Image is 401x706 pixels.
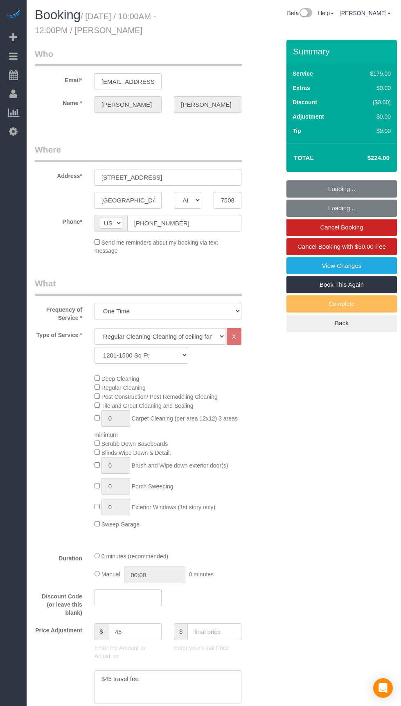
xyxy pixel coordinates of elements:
[101,450,171,456] span: Blinds Wipe Down & Detail.
[5,8,21,20] img: Automaid Logo
[132,504,216,510] span: Exterior Windows (1st story only)
[35,144,242,162] legend: Where
[286,238,397,255] a: Cancel Booking with $50.00 Fee
[373,678,393,698] div: Open Intercom Messenger
[132,483,173,490] span: Porch Sweeping
[353,70,391,78] div: $179.00
[286,257,397,274] a: View Changes
[293,112,324,121] label: Adjustment
[101,393,218,400] span: Post Construction/ Post Remodeling Cleaning
[214,192,241,209] input: Zip Code*
[29,215,88,226] label: Phone*
[29,169,88,180] label: Address*
[293,98,317,106] label: Discount
[187,623,241,640] input: final price
[293,127,301,135] label: Tip
[353,112,391,121] div: $0.00
[35,8,81,22] span: Booking
[101,384,146,391] span: Regular Cleaning
[340,10,391,16] a: [PERSON_NAME]
[29,551,88,562] label: Duration
[353,127,391,135] div: $0.00
[29,303,88,322] label: Frequency of Service *
[95,623,108,640] span: $
[29,96,88,107] label: Name *
[29,623,88,634] label: Price Adjustment
[29,589,88,617] label: Discount Code (or leave this blank)
[95,192,162,209] input: City*
[95,239,218,254] span: Send me reminders about my booking via text message
[299,8,312,19] img: New interface
[35,48,242,66] legend: Who
[286,276,397,293] a: Book This Again
[132,462,228,469] span: Brush and Wipe down exterior door(s)
[287,10,312,16] a: Beta
[95,415,238,438] span: Carpet Cleaning (per area 12x12) 3 areas minimum
[286,219,397,236] a: Cancel Booking
[189,571,214,578] span: 0 minutes
[294,154,314,161] strong: Total
[293,47,393,56] h3: Summary
[318,10,334,16] a: Help
[101,402,193,409] span: Tile and Grout Cleaning and Sealing
[35,12,156,35] small: / [DATE] / 10:00AM - 12:00PM / [PERSON_NAME]
[35,277,242,296] legend: What
[101,571,120,578] span: Manual
[95,644,162,660] p: Enter the Amount to Adjust, or
[343,155,390,162] h4: $224.00
[286,315,397,332] a: Back
[297,243,386,250] span: Cancel Booking with $50.00 Fee
[101,375,140,382] span: Deep Cleaning
[101,441,168,447] span: Scrubb Down Baseboards
[29,328,88,339] label: Type of Service *
[127,215,241,232] input: Phone*
[101,521,140,528] span: Sweep Garage
[293,70,313,78] label: Service
[353,98,391,106] div: ($0.00)
[174,96,241,113] input: Last Name*
[101,553,168,560] span: 0 minutes (recommended)
[29,73,88,84] label: Email*
[95,73,162,90] input: Email*
[293,84,310,92] label: Extras
[174,623,187,640] span: $
[353,84,391,92] div: $0.00
[174,644,241,652] p: Enter your Final Price
[95,96,162,113] input: First Name*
